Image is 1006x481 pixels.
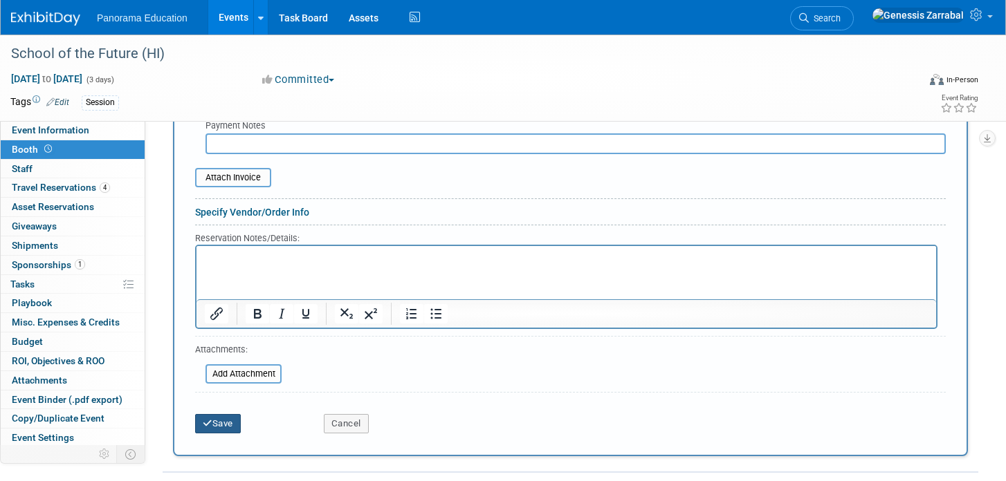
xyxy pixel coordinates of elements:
a: Shipments [1,236,145,255]
div: Event Format [834,72,978,93]
a: Edit [46,97,69,107]
span: Event Information [12,124,89,135]
div: Session [82,95,119,110]
div: Payment Notes [205,120,946,133]
div: Attachments: [195,343,282,359]
span: [DATE] [DATE] [10,73,83,85]
span: Asset Reservations [12,201,94,212]
a: Giveaways [1,217,145,236]
a: Booth [1,140,145,159]
span: 4 [100,182,110,193]
span: Travel Reservations [12,182,110,193]
span: Sponsorships [12,259,85,270]
span: (3 days) [85,75,114,84]
span: Shipments [12,240,58,251]
a: Sponsorships1 [1,256,145,274]
a: Search [790,6,854,30]
a: Misc. Expenses & Credits [1,313,145,332]
img: Genessis Zarrabal [872,8,964,23]
iframe: Rich Text Area [196,246,936,299]
button: Italic [270,304,293,323]
span: Booth [12,144,55,155]
button: Bullet list [424,304,448,323]
div: In-Person [946,75,978,85]
span: Event Binder (.pdf export) [12,394,122,405]
td: Personalize Event Tab Strip [93,445,117,463]
span: Copy/Duplicate Event [12,413,104,424]
img: ExhibitDay [11,12,80,26]
button: Save [195,414,241,433]
span: Booth not reserved yet [42,144,55,154]
span: ROI, Objectives & ROO [12,355,104,366]
a: Budget [1,332,145,351]
span: Playbook [12,297,52,308]
span: Misc. Expenses & Credits [12,317,120,328]
a: Event Information [1,121,145,140]
span: Event Settings [12,432,74,443]
a: Staff [1,160,145,178]
span: Panorama Education [97,12,188,23]
button: Cancel [324,414,369,433]
span: Budget [12,336,43,347]
span: Giveaways [12,220,57,232]
a: Attachments [1,371,145,390]
a: Asset Reservations [1,198,145,216]
td: Toggle Event Tabs [117,445,145,463]
a: Playbook [1,294,145,312]
div: Reservation Notes/Details: [195,231,938,245]
button: Superscript [359,304,383,323]
button: Committed [257,73,340,87]
span: Attachments [12,375,67,386]
a: Copy/Duplicate Event [1,409,145,428]
span: Tasks [10,279,35,290]
span: to [40,73,53,84]
button: Underline [294,304,318,323]
span: Search [809,13,841,23]
a: Tasks [1,275,145,294]
div: School of the Future (HI) [6,41,896,66]
button: Insert/edit link [205,304,228,323]
div: Event Rating [940,95,978,102]
span: 1 [75,259,85,270]
a: Specify Vendor/Order Info [195,207,309,218]
span: Staff [12,163,33,174]
button: Subscript [335,304,358,323]
img: Format-Inperson.png [930,74,944,85]
button: Bold [246,304,269,323]
button: Numbered list [400,304,423,323]
a: Event Settings [1,428,145,447]
a: ROI, Objectives & ROO [1,352,145,370]
td: Tags [10,95,69,111]
a: Travel Reservations4 [1,178,145,197]
a: Event Binder (.pdf export) [1,390,145,409]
